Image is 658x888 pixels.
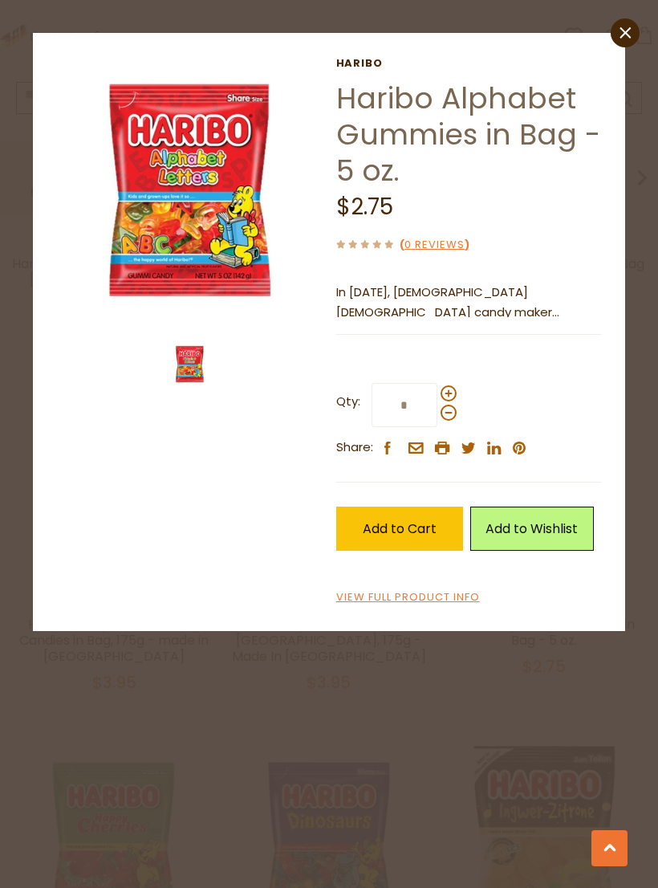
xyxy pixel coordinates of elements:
a: Haribo Alphabet Gummies in Bag - 5 oz. [336,78,600,191]
span: ( ) [400,237,469,252]
input: Qty: [372,383,437,427]
span: $2.75 [336,191,393,222]
p: In [DATE], [DEMOGRAPHIC_DATA] [DEMOGRAPHIC_DATA] candy maker [PERSON_NAME] introduced a revolutio... [336,283,601,323]
a: View Full Product Info [336,589,480,606]
span: Add to Cart [363,519,437,538]
span: Share: [336,438,373,458]
a: Haribo [336,57,601,70]
img: Haribo Alphabets Gummies in Bag [167,341,213,387]
a: 0 Reviews [404,237,465,254]
a: Add to Wishlist [470,507,594,551]
button: Add to Cart [336,507,464,551]
img: Haribo Alphabets Gummies in Bag [57,57,323,323]
strong: Qty: [336,392,360,412]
